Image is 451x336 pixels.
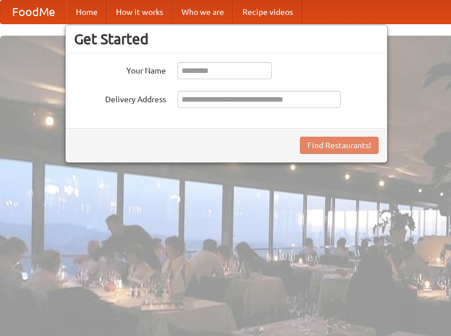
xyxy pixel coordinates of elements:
[67,1,107,24] a: Home
[74,91,166,105] label: Delivery Address
[233,1,302,24] a: Recipe videos
[74,62,166,76] label: Your Name
[172,1,233,24] a: Who we are
[300,137,379,154] button: Find Restaurants!
[1,1,67,24] a: FoodMe
[107,1,172,24] a: How it works
[74,30,379,48] h3: Get Started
